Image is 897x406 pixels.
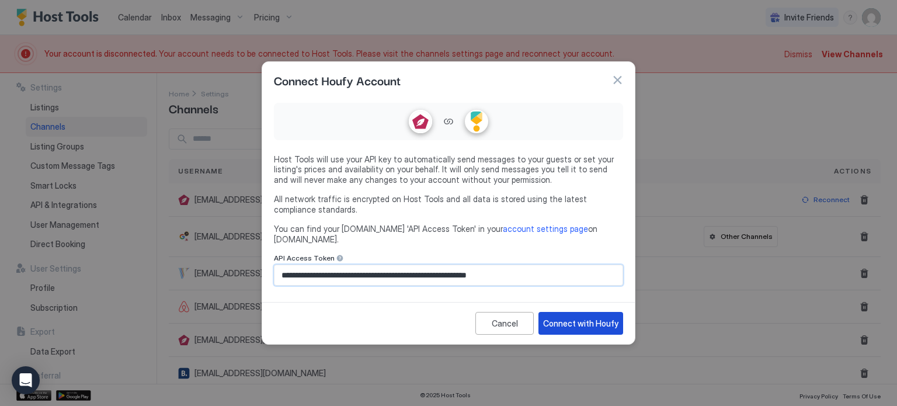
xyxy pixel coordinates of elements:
[274,71,401,89] span: Connect Houfy Account
[274,224,623,244] span: You can find your [DOMAIN_NAME] 'API Access Token' in your on [DOMAIN_NAME].
[274,154,623,185] span: Host Tools will use your API key to automatically send messages to your guests or set your listin...
[274,194,623,214] span: All network traffic is encrypted on Host Tools and all data is stored using the latest compliance...
[274,254,335,262] span: API Access Token
[503,224,588,234] a: account settings page
[543,317,618,329] div: Connect with Houfy
[475,312,534,335] button: Cancel
[538,312,623,335] button: Connect with Houfy
[12,366,40,394] div: Open Intercom Messenger
[492,317,518,329] div: Cancel
[274,265,623,285] input: Input Field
